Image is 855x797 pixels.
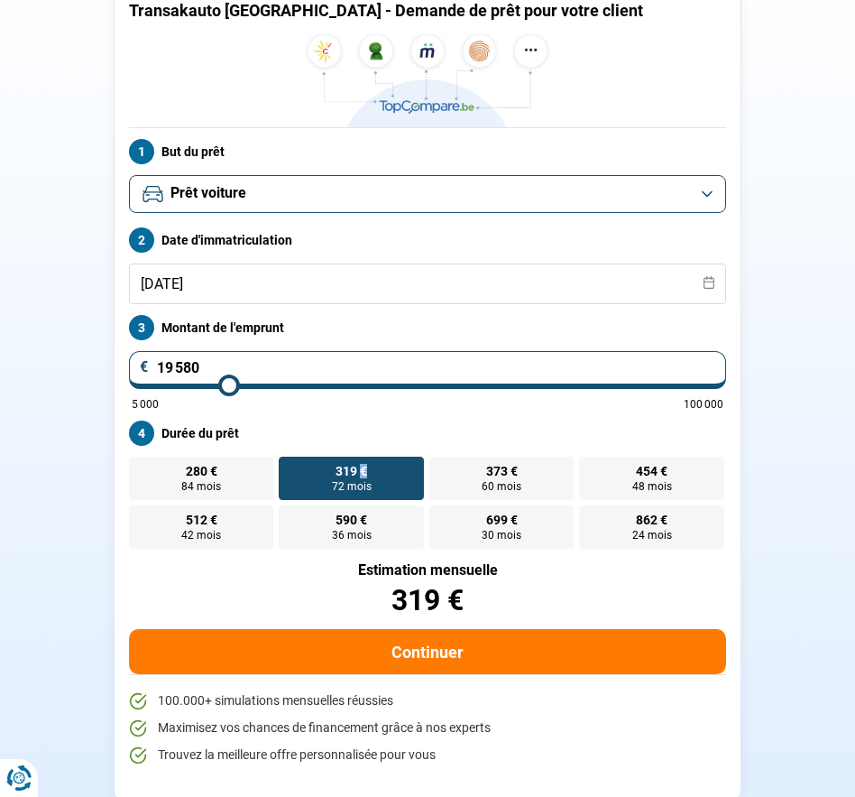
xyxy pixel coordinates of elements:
[129,264,726,304] input: jj/mm/aaaa
[684,399,723,410] span: 100 000
[132,399,159,410] span: 5 000
[482,481,521,492] span: 60 mois
[129,719,726,737] li: Maximisez vos chances de financement grâce à nos experts
[129,563,726,578] div: Estimation mensuelle
[636,465,667,477] span: 454 €
[129,1,726,21] h1: Transakauto [GEOGRAPHIC_DATA] - Demande de prêt pour votre client
[336,465,367,477] span: 319 €
[129,227,726,253] label: Date d'immatriculation
[170,183,246,203] span: Prêt voiture
[632,481,672,492] span: 48 mois
[129,586,726,615] div: 319 €
[332,481,372,492] span: 72 mois
[301,34,554,127] img: TopCompare.be
[181,481,221,492] span: 84 mois
[129,315,726,340] label: Montant de l'emprunt
[636,514,667,526] span: 862 €
[632,530,672,541] span: 24 mois
[129,175,726,213] button: Prêt voiture
[336,514,367,526] span: 590 €
[486,465,518,477] span: 373 €
[129,139,726,164] label: But du prêt
[332,530,372,541] span: 36 mois
[129,629,726,674] button: Continuer
[186,465,217,477] span: 280 €
[486,514,518,526] span: 699 €
[129,421,726,446] label: Durée du prêt
[129,692,726,710] li: 100.000+ simulations mensuelles réussies
[129,746,726,765] li: Trouvez la meilleure offre personnalisée pour vous
[140,360,149,375] span: €
[186,514,217,526] span: 512 €
[482,530,521,541] span: 30 mois
[181,530,221,541] span: 42 mois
